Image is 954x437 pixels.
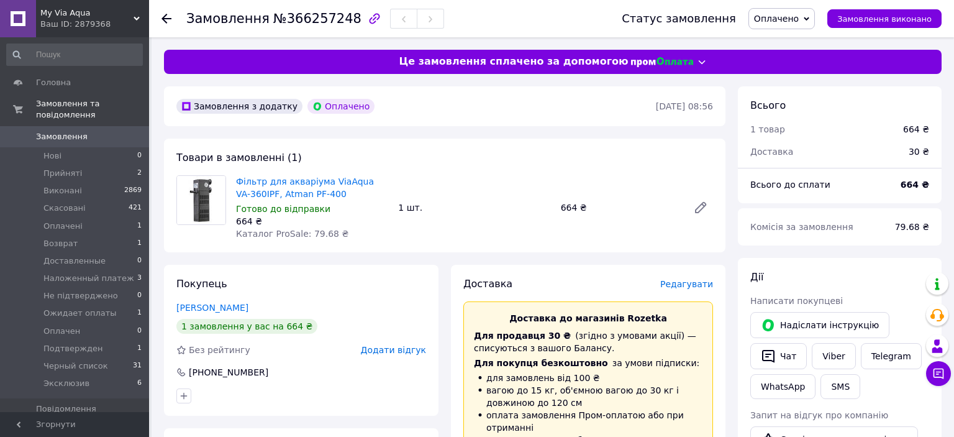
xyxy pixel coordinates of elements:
[189,345,250,355] span: Без рейтингу
[750,147,793,157] span: Доставка
[474,331,571,341] span: Для продавця 30 ₴
[901,138,937,165] div: 30 ₴
[43,343,102,354] span: Подтвержден
[137,326,142,337] span: 0
[236,215,388,228] div: 664 ₴
[926,361,951,386] button: Чат з покупцем
[43,150,61,162] span: Нові
[750,374,815,399] a: WhatsApp
[43,185,82,196] span: Виконані
[177,176,225,224] img: Фільтр для акваріума ViaAqua VA-360IPF, Atman PF-400
[186,11,270,26] span: Замовлення
[656,101,713,111] time: [DATE] 08:56
[750,180,830,190] span: Всього до сплати
[176,303,248,313] a: [PERSON_NAME]
[137,273,142,284] span: 3
[474,329,702,354] div: (згідно з умовами акції) — списуються з вашого Балансу.
[129,203,142,214] span: 421
[307,99,375,114] div: Оплачено
[137,238,142,249] span: 1
[820,374,860,399] button: SMS
[43,361,108,372] span: Черный список
[36,98,149,121] span: Замовлення та повідомлення
[137,221,142,232] span: 1
[43,273,134,284] span: Наложенный платеж
[750,410,888,420] span: Запит на відгук про компанію
[43,238,78,249] span: Возврат
[43,326,80,337] span: Оплачен
[43,168,82,179] span: Прийняті
[812,343,855,369] a: Viber
[137,150,142,162] span: 0
[474,372,702,384] li: для замовлень від 100 ₴
[43,221,83,232] span: Оплачені
[754,14,799,24] span: Оплачено
[137,308,142,319] span: 1
[474,384,702,409] li: вагою до 15 кг, об'ємною вагою до 30 кг і довжиною до 120 см
[124,185,142,196] span: 2869
[188,366,270,379] div: [PHONE_NUMBER]
[137,290,142,301] span: 0
[750,99,786,111] span: Всього
[137,378,142,389] span: 6
[474,357,702,369] div: за умови підписки:
[137,343,142,354] span: 1
[43,255,106,267] span: Доставленные
[133,361,142,372] span: 31
[622,12,736,25] div: Статус замовлення
[43,378,89,389] span: Эксклюзив
[176,99,302,114] div: Замовлення з додатку
[688,195,713,220] a: Редагувати
[750,124,785,134] span: 1 товар
[273,11,361,26] span: №366257248
[861,343,922,369] a: Telegram
[750,343,807,369] button: Чат
[236,177,374,199] a: Фільтр для акваріума ViaAqua VA-360IPF, Atman PF-400
[474,358,608,368] span: Для покупця безкоштовно
[463,278,512,290] span: Доставка
[399,55,628,69] span: Це замовлення сплачено за допомогою
[176,278,227,290] span: Покупець
[40,7,134,19] span: My Via Aqua
[393,199,555,216] div: 1 шт.
[750,312,889,338] button: Надіслати інструкцію
[827,9,942,28] button: Замовлення виконано
[474,409,702,434] li: оплата замовлення Пром-оплатою або при отриманні
[660,279,713,289] span: Редагувати
[161,12,171,25] div: Повернутися назад
[361,345,426,355] span: Додати відгук
[750,271,763,283] span: Дії
[6,44,143,66] input: Пошук
[750,296,843,306] span: Написати покупцеві
[901,180,929,190] b: 664 ₴
[895,222,929,232] span: 79.68 ₴
[43,308,117,319] span: Ожидает оплаты
[137,168,142,179] span: 2
[556,199,683,216] div: 664 ₴
[137,255,142,267] span: 0
[837,14,932,24] span: Замовлення виконано
[750,222,853,232] span: Комісія за замовлення
[176,152,302,163] span: Товари в замовленні (1)
[40,19,149,30] div: Ваш ID: 2879368
[236,204,330,214] span: Готово до відправки
[36,131,88,142] span: Замовлення
[43,203,86,214] span: Скасовані
[509,313,667,323] span: Доставка до магазинів Rozetka
[903,123,929,136] div: 664 ₴
[236,229,348,239] span: Каталог ProSale: 79.68 ₴
[176,319,317,334] div: 1 замовлення у вас на 664 ₴
[36,403,96,415] span: Повідомлення
[43,290,118,301] span: Не підтверджено
[36,77,71,88] span: Головна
